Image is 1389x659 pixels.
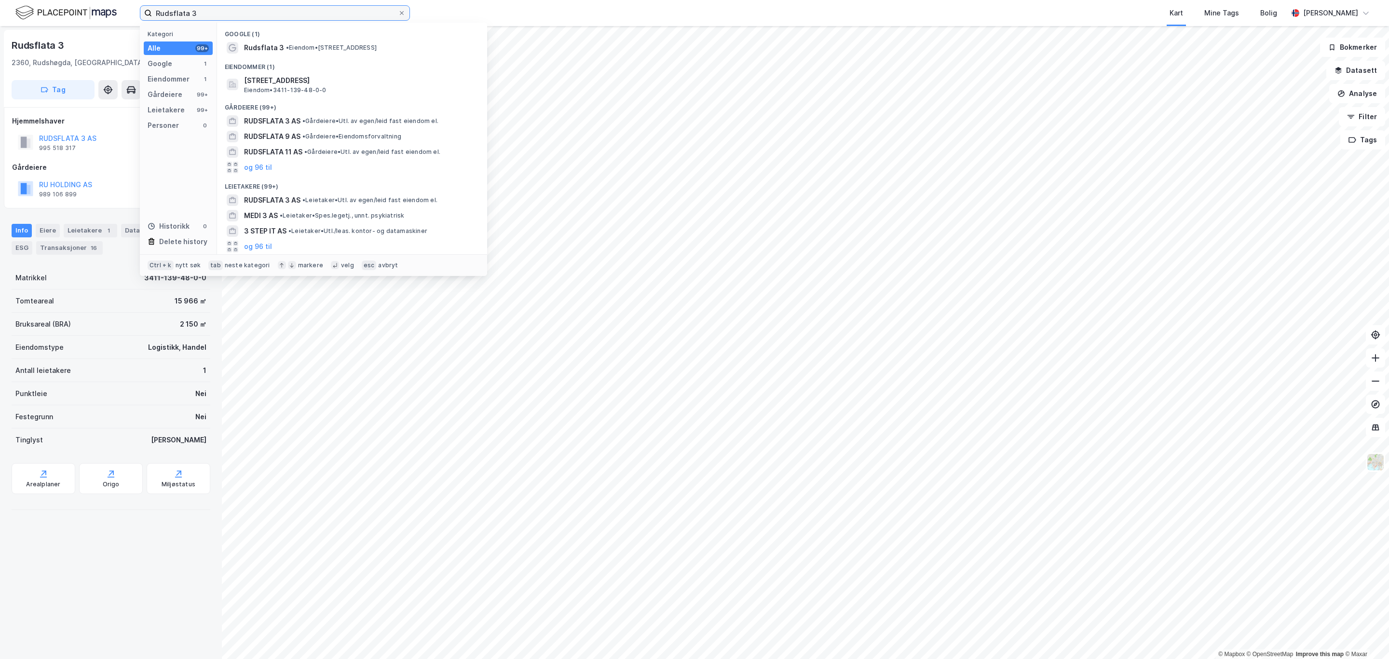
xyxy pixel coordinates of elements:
button: Bokmerker [1320,38,1385,57]
div: Google (1) [217,23,487,40]
div: Kategori [148,30,213,38]
div: Transaksjoner [36,241,103,255]
a: Mapbox [1218,651,1245,658]
div: 0 [201,122,209,129]
div: neste kategori [225,261,270,269]
div: Eiendomstype [15,342,64,353]
div: Personer [148,120,179,131]
button: Tags [1340,130,1385,150]
div: Leietakere [64,224,117,237]
div: Nei [195,388,206,399]
input: Søk på adresse, matrikkel, gårdeiere, leietakere eller personer [152,6,398,20]
div: Gårdeiere (99+) [217,96,487,113]
div: Historikk [148,220,190,232]
button: Filter [1339,107,1385,126]
div: 0 [201,222,209,230]
button: og 96 til [244,241,272,252]
div: [PERSON_NAME] [151,434,206,446]
span: RUDSFLATA 11 AS [244,146,302,158]
div: 2 150 ㎡ [180,318,206,330]
div: Arealplaner [26,481,60,488]
div: ESG [12,241,32,255]
button: Tag [12,80,95,99]
div: velg [341,261,354,269]
div: Miljøstatus [162,481,195,488]
div: 99+ [195,44,209,52]
span: RUDSFLATA 3 AS [244,115,300,127]
div: Tinglyst [15,434,43,446]
div: 3411-139-48-0-0 [144,272,206,284]
div: 16 [89,243,99,253]
iframe: Chat Widget [1341,613,1389,659]
div: 995 518 317 [39,144,76,152]
div: 2360, Rudshøgda, [GEOGRAPHIC_DATA] [12,57,145,69]
div: Gårdeiere [12,162,210,173]
div: Leietakere (99+) [217,175,487,192]
span: RUDSFLATA 9 AS [244,131,300,142]
a: OpenStreetMap [1247,651,1294,658]
div: Bruksareal (BRA) [15,318,71,330]
span: Leietaker • Spes.legetj., unnt. psykiatrisk [280,212,404,220]
span: • [288,227,291,234]
div: [PERSON_NAME] [1303,7,1358,19]
div: Leietakere [148,104,185,116]
div: 989 106 899 [39,191,77,198]
span: Eiendom • 3411-139-48-0-0 [244,86,327,94]
div: Google [148,58,172,69]
div: 1 [201,60,209,68]
div: Bolig [1260,7,1277,19]
div: 15 966 ㎡ [175,295,206,307]
div: Eiendommer (1) [217,55,487,73]
span: Gårdeiere • Utl. av egen/leid fast eiendom el. [304,148,440,156]
div: Alle [148,42,161,54]
div: Hjemmelshaver [12,115,210,127]
span: MEDI 3 AS [244,210,278,221]
div: esc [362,261,377,270]
div: Tomteareal [15,295,54,307]
div: Eiendommer [148,73,190,85]
span: RUDSFLATA 3 AS [244,194,300,206]
div: Nei [195,411,206,423]
button: Datasett [1326,61,1385,80]
span: Leietaker • Utl./leas. kontor- og datamaskiner [288,227,427,235]
div: 1 [201,75,209,83]
div: Delete history [159,236,207,247]
div: Gårdeiere [148,89,182,100]
span: 3 STEP IT AS [244,225,286,237]
div: Festegrunn [15,411,53,423]
a: Improve this map [1296,651,1344,658]
span: • [304,148,307,155]
button: Analyse [1329,84,1385,103]
div: Logistikk, Handel [148,342,206,353]
div: avbryt [378,261,398,269]
span: Gårdeiere • Utl. av egen/leid fast eiendom el. [302,117,438,125]
span: • [286,44,289,51]
div: Datasett [121,224,157,237]
span: • [302,133,305,140]
span: • [280,212,283,219]
div: Origo [103,481,120,488]
button: og 96 til [244,162,272,173]
div: nytt søk [176,261,201,269]
div: Punktleie [15,388,47,399]
div: 99+ [195,106,209,114]
div: Antall leietakere [15,365,71,376]
div: 1 [104,226,113,235]
div: Mine Tags [1204,7,1239,19]
div: markere [298,261,323,269]
span: Rudsflata 3 [244,42,284,54]
span: Leietaker • Utl. av egen/leid fast eiendom el. [302,196,437,204]
div: Eiere [36,224,60,237]
div: 1 [203,365,206,376]
span: • [302,196,305,204]
div: Info [12,224,32,237]
div: Kart [1170,7,1183,19]
div: Ctrl + k [148,261,174,270]
div: tab [208,261,223,270]
span: [STREET_ADDRESS] [244,75,476,86]
div: 99+ [195,91,209,98]
img: logo.f888ab2527a4732fd821a326f86c7f29.svg [15,4,117,21]
span: • [302,117,305,124]
span: Gårdeiere • Eiendomsforvaltning [302,133,401,140]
